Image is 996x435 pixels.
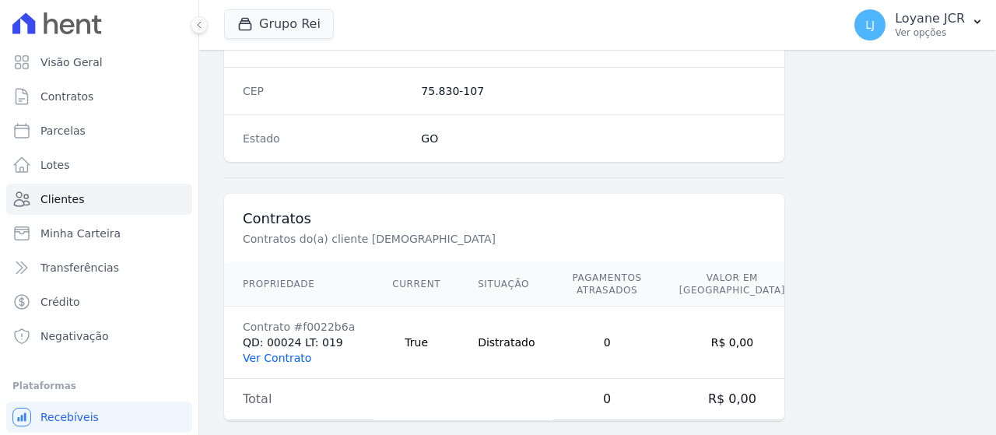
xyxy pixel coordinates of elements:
td: Distratado [459,307,553,379]
th: Current [373,262,459,307]
span: LJ [865,19,875,30]
button: Grupo Rei [224,9,334,39]
td: R$ 0,00 [661,379,804,420]
span: Negativação [40,328,109,344]
a: Transferências [6,252,192,283]
div: Contrato #f0022b6a [243,319,355,335]
span: Lotes [40,157,70,173]
dd: GO [421,131,766,146]
td: R$ 0,00 [661,307,804,379]
th: Propriedade [224,262,373,307]
span: Transferências [40,260,119,275]
span: Clientes [40,191,84,207]
td: 0 [553,379,660,420]
a: Negativação [6,321,192,352]
a: Recebíveis [6,402,192,433]
td: Total [224,379,373,420]
th: Valor em [GEOGRAPHIC_DATA] [661,262,804,307]
div: Plataformas [12,377,186,395]
a: Crédito [6,286,192,317]
p: Contratos do(a) cliente [DEMOGRAPHIC_DATA] [243,231,766,247]
td: 0 [553,307,660,379]
span: Visão Geral [40,54,103,70]
th: Situação [459,262,553,307]
span: Minha Carteira [40,226,121,241]
dt: Estado [243,131,409,146]
h3: Contratos [243,209,766,228]
a: Contratos [6,81,192,112]
a: Lotes [6,149,192,181]
span: Crédito [40,294,80,310]
a: Minha Carteira [6,218,192,249]
a: Ver Contrato [243,352,311,364]
span: Parcelas [40,123,86,139]
th: Pagamentos Atrasados [553,262,660,307]
a: Parcelas [6,115,192,146]
button: LJ Loyane JCR Ver opções [842,3,996,47]
dd: 75.830-107 [421,83,766,99]
span: Contratos [40,89,93,104]
td: QD: 00024 LT: 019 [224,307,373,379]
p: Loyane JCR [895,11,965,26]
dt: CEP [243,83,409,99]
span: Recebíveis [40,409,99,425]
td: True [373,307,459,379]
a: Visão Geral [6,47,192,78]
p: Ver opções [895,26,965,39]
a: Clientes [6,184,192,215]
